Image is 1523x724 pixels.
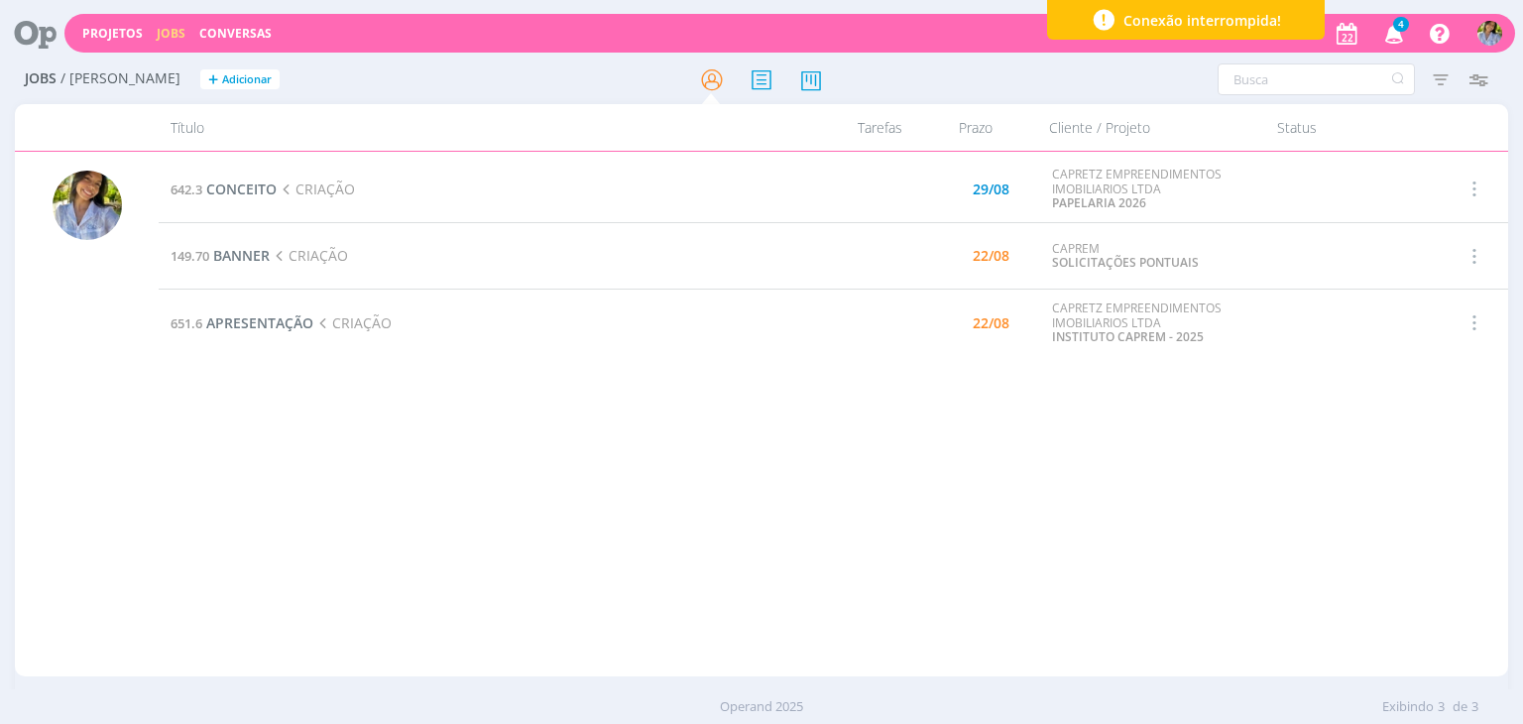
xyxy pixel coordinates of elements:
[206,180,277,198] span: CONCEITO
[157,25,185,42] a: Jobs
[973,316,1009,330] div: 22/08
[200,69,280,90] button: +Adicionar
[171,181,202,198] span: 642.3
[795,104,914,151] div: Tarefas
[914,104,1037,151] div: Prazo
[1393,17,1409,32] span: 4
[53,171,122,240] img: A
[206,313,313,332] span: APRESENTAÇÃO
[1052,194,1146,211] a: PAPELARIA 2026
[1471,697,1478,717] span: 3
[213,246,270,265] span: BANNER
[973,249,1009,263] div: 22/08
[973,182,1009,196] div: 29/08
[1453,697,1467,717] span: de
[1052,254,1199,271] a: SOLICITAÇÕES PONTUAIS
[171,180,277,198] a: 642.3CONCEITO
[25,70,57,87] span: Jobs
[313,313,391,332] span: CRIAÇÃO
[151,26,191,42] button: Jobs
[208,69,218,90] span: +
[1372,16,1413,52] button: 4
[1382,697,1434,717] span: Exibindo
[1218,63,1415,95] input: Busca
[82,25,143,42] a: Projetos
[1052,168,1256,210] div: CAPRETZ EMPREENDIMENTOS IMOBILIARIOS LTDA
[76,26,149,42] button: Projetos
[1052,302,1256,344] div: CAPRETZ EMPREENDIMENTOS IMOBILIARIOS LTDA
[171,246,270,265] a: 149.70BANNER
[1438,697,1445,717] span: 3
[277,180,354,198] span: CRIAÇÃO
[1123,10,1281,31] span: Conexão interrompida!
[1265,104,1434,151] div: Status
[193,26,278,42] button: Conversas
[1476,16,1503,51] button: A
[1052,328,1204,345] a: INSTITUTO CAPREM - 2025
[171,313,313,332] a: 651.6APRESENTAÇÃO
[1052,242,1256,271] div: CAPREM
[222,73,272,86] span: Adicionar
[1037,104,1265,151] div: Cliente / Projeto
[171,314,202,332] span: 651.6
[199,25,272,42] a: Conversas
[60,70,180,87] span: / [PERSON_NAME]
[1477,21,1502,46] img: A
[159,104,794,151] div: Título
[171,247,209,265] span: 149.70
[270,246,347,265] span: CRIAÇÃO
